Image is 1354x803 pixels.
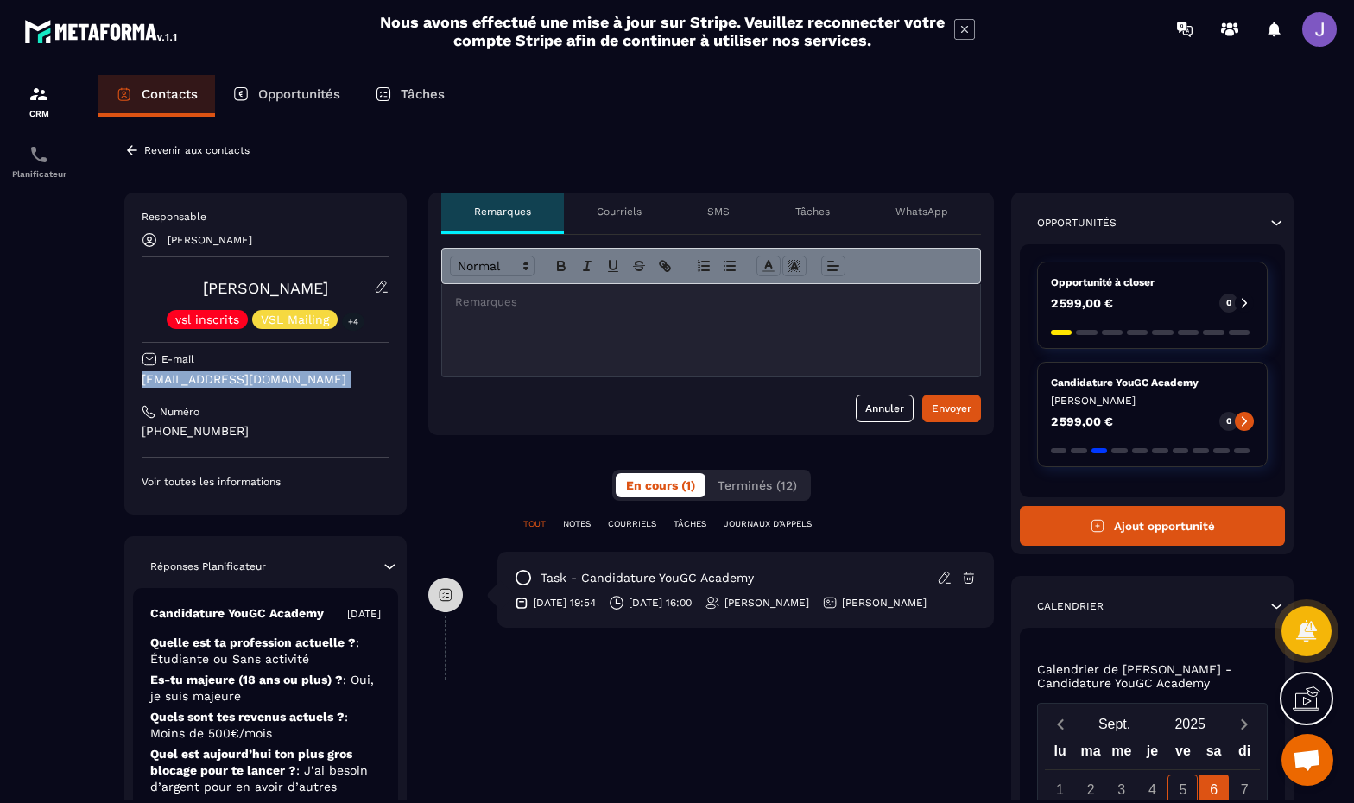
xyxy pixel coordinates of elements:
p: task - Candidature YouGC Academy [541,570,754,586]
button: Terminés (12) [707,473,807,497]
p: Calendrier de [PERSON_NAME] - Candidature YouGC Academy [1037,662,1268,690]
p: Candidature YouGC Academy [150,605,324,622]
div: ve [1167,739,1199,769]
div: je [1137,739,1168,769]
a: Ouvrir le chat [1281,734,1333,786]
p: +4 [342,313,364,331]
p: Tâches [401,86,445,102]
p: JOURNAUX D'APPELS [724,518,812,530]
p: WhatsApp [895,205,948,218]
h2: Nous avons effectué une mise à jour sur Stripe. Veuillez reconnecter votre compte Stripe afin de ... [379,13,946,49]
p: 0 [1226,415,1231,427]
div: lu [1045,739,1076,769]
p: Réponses Planificateur [150,560,266,573]
button: Annuler [856,395,914,422]
span: Terminés (12) [718,478,797,492]
p: [PERSON_NAME] [1051,394,1254,408]
p: VSL Mailing [261,313,329,326]
p: Opportunité à closer [1051,275,1254,289]
div: di [1229,739,1260,769]
p: Quelle est ta profession actuelle ? [150,635,381,667]
p: COURRIELS [608,518,656,530]
p: [PHONE_NUMBER] [142,423,389,439]
button: En cours (1) [616,473,705,497]
p: Calendrier [1037,599,1104,613]
span: En cours (1) [626,478,695,492]
img: formation [28,84,49,104]
p: E-mail [161,352,194,366]
p: SMS [707,205,730,218]
div: sa [1199,739,1230,769]
a: formationformationCRM [4,71,73,131]
p: [PERSON_NAME] [842,596,927,610]
p: Quels sont tes revenus actuels ? [150,709,381,742]
a: Tâches [357,75,462,117]
p: vsl inscrits [175,313,239,326]
p: [DATE] [347,607,381,621]
p: [PERSON_NAME] [168,234,252,246]
p: Opportunités [258,86,340,102]
p: Numéro [160,405,199,419]
p: [PERSON_NAME] [724,596,809,610]
a: [PERSON_NAME] [203,279,328,297]
button: Open months overlay [1077,709,1153,739]
button: Envoyer [922,395,981,422]
img: logo [24,16,180,47]
p: [EMAIL_ADDRESS][DOMAIN_NAME] [142,371,389,388]
p: 2 599,00 € [1051,415,1113,427]
p: Courriels [597,205,642,218]
p: Tâches [795,205,830,218]
p: Responsable [142,210,389,224]
p: NOTES [563,518,591,530]
p: Es-tu majeure (18 ans ou plus) ? [150,672,381,705]
div: Envoyer [932,400,971,417]
button: Open years overlay [1152,709,1228,739]
p: TÂCHES [674,518,706,530]
button: Previous month [1045,712,1077,736]
p: Remarques [474,205,531,218]
img: scheduler [28,144,49,165]
button: Ajout opportunité [1020,506,1285,546]
p: 2 599,00 € [1051,297,1113,309]
a: schedulerschedulerPlanificateur [4,131,73,192]
p: TOUT [523,518,546,530]
p: Revenir aux contacts [144,144,250,156]
p: Opportunités [1037,216,1117,230]
p: Contacts [142,86,198,102]
a: Contacts [98,75,215,117]
a: Opportunités [215,75,357,117]
p: Voir toutes les informations [142,475,389,489]
button: Next month [1228,712,1260,736]
div: me [1106,739,1137,769]
div: ma [1075,739,1106,769]
p: [DATE] 16:00 [629,596,692,610]
p: Planificateur [4,169,73,179]
p: [DATE] 19:54 [533,596,596,610]
p: Candidature YouGC Academy [1051,376,1254,389]
p: CRM [4,109,73,118]
p: Quel est aujourd’hui ton plus gros blocage pour te lancer ? [150,746,381,795]
p: 0 [1226,297,1231,309]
